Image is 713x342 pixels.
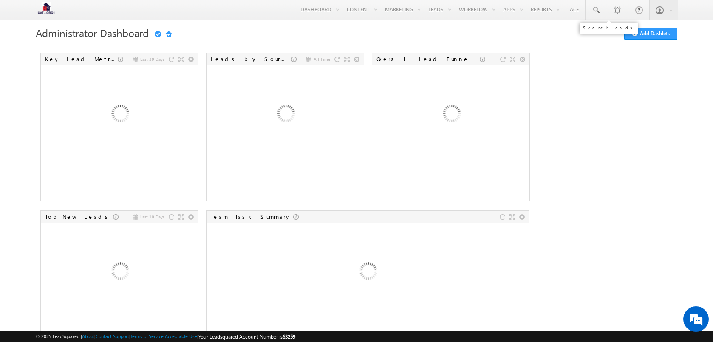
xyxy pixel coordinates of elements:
a: Contact Support [96,334,129,339]
div: Top New Leads [45,213,113,220]
a: About [82,334,94,339]
span: Last 10 Days [140,213,164,220]
img: Loading... [405,69,497,161]
button: Add Dashlets [624,28,677,40]
div: Team Task Summary [211,213,293,220]
span: Your Leadsquared Account Number is [198,334,295,340]
div: Search Leads [583,25,634,30]
span: 63259 [283,334,295,340]
a: Acceptable Use [165,334,197,339]
span: © 2025 LeadSquared | | | | | [36,333,295,341]
img: Custom Logo [36,2,57,17]
span: Last 30 Days [140,55,164,63]
img: Loading... [240,69,331,161]
img: Loading... [322,227,413,318]
span: All Time [314,55,330,63]
a: Terms of Service [130,334,164,339]
div: Overall Lead Funnel [376,55,480,63]
img: Loading... [74,69,165,161]
img: Loading... [74,227,165,318]
div: Key Lead Metrics [45,55,118,63]
div: Leads by Sources [211,55,291,63]
span: Administrator Dashboard [36,26,149,40]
